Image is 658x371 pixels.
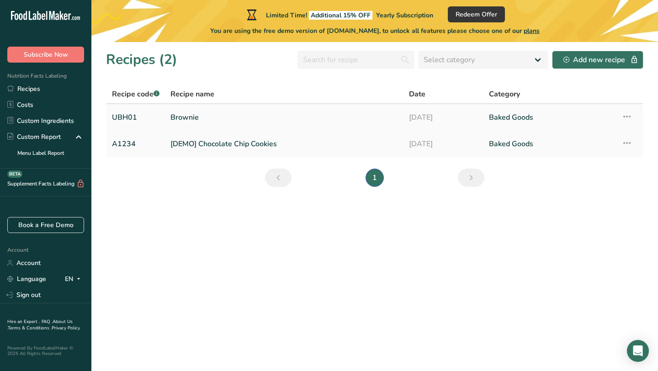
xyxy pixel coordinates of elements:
[42,318,53,325] a: FAQ .
[627,340,649,362] div: Open Intercom Messenger
[52,325,80,331] a: Privacy Policy
[106,49,177,70] h1: Recipes (2)
[265,169,292,187] a: Previous page
[112,134,159,154] a: A1234
[376,11,433,20] span: Yearly Subscription
[170,134,398,154] a: [DEMO] Chocolate Chip Cookies
[245,9,433,20] div: Limited Time!
[65,274,84,285] div: EN
[297,51,414,69] input: Search for recipe
[7,132,61,142] div: Custom Report
[489,108,611,127] a: Baked Goods
[24,50,68,59] span: Subscribe Now
[170,89,214,100] span: Recipe name
[112,108,159,127] a: UBH01
[309,11,372,20] span: Additional 15% OFF
[210,26,540,36] span: You are using the free demo version of [DOMAIN_NAME], to unlock all features please choose one of...
[524,26,540,35] span: plans
[8,325,52,331] a: Terms & Conditions .
[409,134,478,154] a: [DATE]
[7,170,22,178] div: BETA
[7,47,84,63] button: Subscribe Now
[7,318,40,325] a: Hire an Expert .
[409,89,425,100] span: Date
[7,217,84,233] a: Book a Free Demo
[489,89,520,100] span: Category
[170,108,398,127] a: Brownie
[563,54,632,65] div: Add new recipe
[456,10,497,19] span: Redeem Offer
[112,89,159,99] span: Recipe code
[448,6,505,22] button: Redeem Offer
[489,134,611,154] a: Baked Goods
[409,108,478,127] a: [DATE]
[552,51,643,69] button: Add new recipe
[458,169,484,187] a: Next page
[7,271,46,287] a: Language
[7,318,73,331] a: About Us .
[7,345,84,356] div: Powered By FoodLabelMaker © 2025 All Rights Reserved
